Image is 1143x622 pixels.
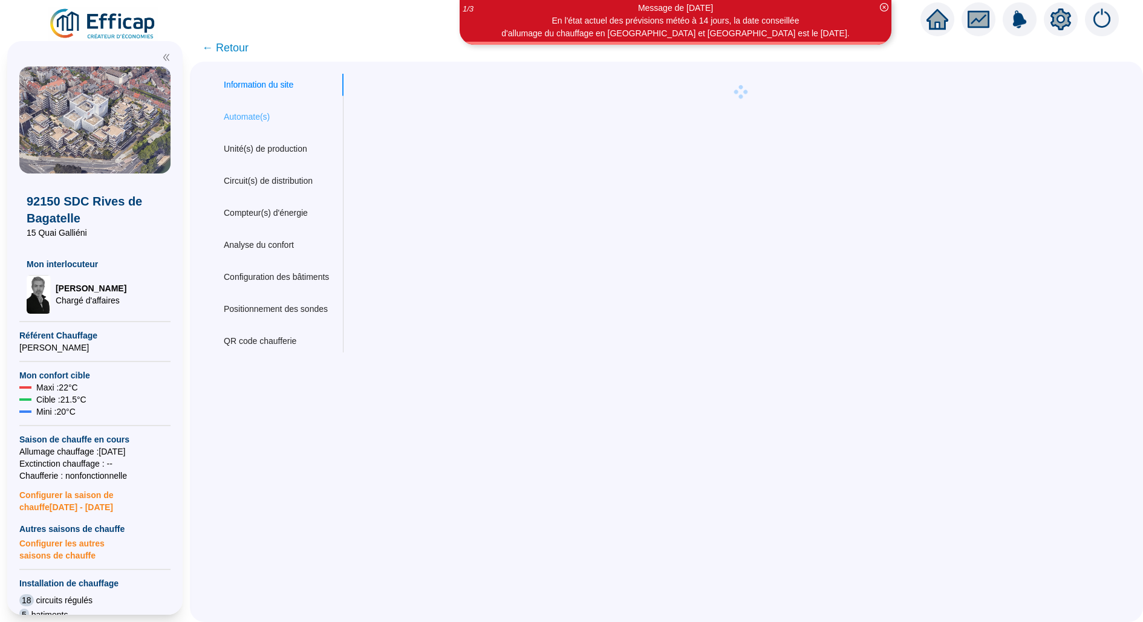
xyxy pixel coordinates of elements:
[27,258,163,270] span: Mon interlocuteur
[19,577,171,589] span: Installation de chauffage
[27,193,163,227] span: 92150 SDC Rives de Bagatelle
[19,329,171,342] span: Référent Chauffage
[1085,2,1119,36] img: alerts
[19,458,171,470] span: Exctinction chauffage : --
[19,433,171,445] span: Saison de chauffe en cours
[19,482,171,513] span: Configurer la saison de chauffe [DATE] - [DATE]
[36,594,93,606] span: circuits régulés
[1050,8,1072,30] span: setting
[224,175,313,187] div: Circuit(s) de distribution
[224,271,329,283] div: Configuration des bâtiments
[224,207,308,219] div: Compteur(s) d'énergie
[27,227,163,239] span: 15 Quai Galliéni
[880,3,888,11] span: close-circle
[31,609,68,621] span: batiments
[19,470,171,482] span: Chaufferie : non fonctionnelle
[926,8,948,30] span: home
[463,4,474,13] i: 1 / 3
[224,143,307,155] div: Unité(s) de production
[19,523,171,535] span: Autres saisons de chauffe
[36,406,76,418] span: Mini : 20 °C
[36,381,78,394] span: Maxi : 22 °C
[202,39,249,56] span: ← Retour
[162,53,171,62] span: double-left
[968,8,989,30] span: fund
[27,275,51,314] img: Chargé d'affaires
[19,369,171,381] span: Mon confort cible
[19,342,171,354] span: [PERSON_NAME]
[224,335,296,348] div: QR code chaufferie
[19,535,171,562] span: Configurer les autres saisons de chauffe
[224,111,270,123] div: Automate(s)
[48,7,158,41] img: efficap energie logo
[501,27,849,40] div: d'allumage du chauffage en [GEOGRAPHIC_DATA] et [GEOGRAPHIC_DATA] est le [DATE].
[19,609,29,621] span: 5
[56,282,126,294] span: [PERSON_NAME]
[224,239,294,251] div: Analyse du confort
[224,79,293,91] div: Information du site
[1003,2,1037,36] img: alerts
[19,594,34,606] span: 18
[501,15,849,27] div: En l'état actuel des prévisions météo à 14 jours, la date conseillée
[56,294,126,306] span: Chargé d'affaires
[501,2,849,15] div: Message de [DATE]
[224,303,328,316] div: Positionnement des sondes
[19,445,171,458] span: Allumage chauffage : [DATE]
[36,394,86,406] span: Cible : 21.5 °C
